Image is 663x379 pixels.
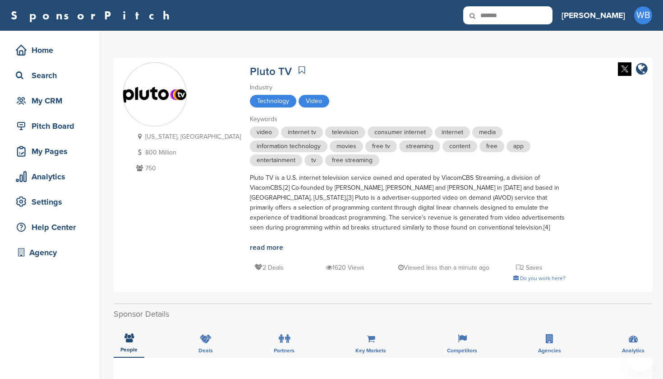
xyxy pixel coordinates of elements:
div: My CRM [14,93,90,109]
a: Home [9,40,90,61]
div: Keywords [250,114,566,124]
a: My Pages [9,141,90,162]
p: Viewed less than a minute ago [398,262,489,273]
a: Search [9,65,90,86]
a: [PERSON_NAME] [562,5,625,25]
div: Pitch Board [14,118,90,134]
span: consumer internet [368,126,433,138]
div: Industry [250,83,566,93]
iframe: Button to launch messaging window [627,343,656,372]
a: company link [636,62,648,77]
a: read more [250,243,283,252]
div: Pluto TV is a U.S. internet television service owned and operated by ViacomCBS Streaming, a divis... [250,173,566,253]
span: app [506,140,530,152]
p: [US_STATE], [GEOGRAPHIC_DATA] [134,131,241,142]
h2: Sponsor Details [114,308,652,320]
a: Agency [9,242,90,263]
span: internet [435,126,470,138]
div: Home [14,42,90,58]
img: Twitter white [618,62,631,76]
a: SponsorPitch [11,9,175,21]
p: 2 Deals [254,262,284,273]
p: 2 Saves [516,262,543,273]
span: Key Markets [355,348,386,353]
a: Pluto TV [250,65,292,78]
div: Agency [14,244,90,261]
span: internet tv [281,126,323,138]
div: My Pages [14,143,90,159]
span: Analytics [622,348,645,353]
a: Pitch Board [9,116,90,136]
span: streaming [399,140,440,152]
span: Agencies [538,348,561,353]
span: content [442,140,477,152]
h3: [PERSON_NAME] [562,9,625,22]
span: Technology [250,95,296,108]
span: information technology [250,140,327,152]
span: video [250,126,279,138]
img: Sponsorpitch & Pluto TV [123,87,186,102]
a: Do you work here? [513,275,566,281]
div: Analytics [14,168,90,185]
span: Video [299,95,329,108]
a: My CRM [9,90,90,111]
span: free tv [365,140,397,152]
span: Do you work here? [520,275,566,281]
span: Competitors [447,348,477,353]
span: media [472,126,502,138]
span: free streaming [325,154,379,166]
span: Partners [274,348,295,353]
span: television [325,126,365,138]
span: free [479,140,504,152]
p: 1620 Views [326,262,364,273]
p: 800 Million [134,147,241,158]
span: movies [330,140,363,152]
a: Analytics [9,166,90,187]
a: Help Center [9,217,90,238]
div: Search [14,67,90,84]
span: Deals [198,348,213,353]
p: 750 [134,163,241,174]
div: Settings [14,194,90,210]
a: Settings [9,192,90,212]
span: People [120,347,138,352]
span: WB [634,6,652,24]
div: Help Center [14,219,90,235]
span: tv [304,154,323,166]
span: entertainment [250,154,302,166]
